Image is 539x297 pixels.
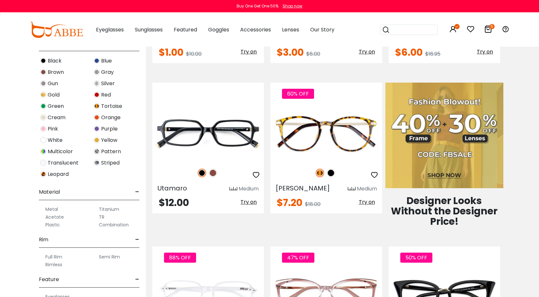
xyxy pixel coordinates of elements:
label: Rimless [45,261,62,268]
div: Medium [357,185,377,193]
img: Brown [209,169,217,177]
span: Try on [359,198,375,206]
span: Sunglasses [135,26,163,33]
label: Full Rim [45,253,62,261]
label: Semi Rim [99,253,120,261]
img: size ruler [348,187,356,191]
div: Shop now [283,3,302,9]
span: $1.00 [159,45,183,59]
span: Gray [101,68,114,76]
i: 5 [489,24,495,29]
button: Try on [357,198,377,206]
img: Green [40,103,46,109]
span: Red [101,91,111,99]
span: Striped [101,159,120,167]
button: Try on [239,48,259,56]
span: Silver [101,80,115,87]
span: Cream [48,114,65,121]
span: Tortoise [101,102,122,110]
span: Accessories [240,26,271,33]
span: Gun [48,80,58,87]
img: Gray [94,69,100,75]
span: Material [39,184,60,200]
span: - [135,232,139,247]
img: Brown [40,69,46,75]
img: Pattern [94,148,100,154]
span: Gold [48,91,60,99]
img: Black [40,58,46,64]
span: Try on [240,198,257,206]
span: [PERSON_NAME] [275,184,330,193]
span: $18.00 [305,200,321,208]
span: Rim [39,232,48,247]
img: size ruler [229,187,237,191]
span: Our Story [310,26,334,33]
label: TR [99,213,104,221]
span: 47% OFF [282,253,314,263]
span: Multicolor [48,148,73,155]
label: Acetate [45,213,64,221]
span: Yellow [101,136,117,144]
img: Translucent [40,160,46,166]
a: 5 [484,27,492,34]
button: Try on [357,48,377,56]
span: Black [48,57,62,65]
button: Try on [239,198,259,206]
img: Black Utamaro - TR ,Universal Bridge Fit [152,106,264,162]
img: Cream [40,114,46,120]
img: Gold [40,92,46,98]
span: Goggles [208,26,229,33]
span: Eyeglasses [96,26,124,33]
span: Orange [101,114,121,121]
div: Medium [239,185,259,193]
img: Tortoise [94,103,100,109]
img: Orange [94,114,100,120]
span: $7.20 [277,196,302,210]
span: 60% OFF [282,89,314,99]
img: Blue [94,58,100,64]
span: White [48,136,63,144]
span: Feature [39,272,59,287]
span: $10.00 [186,50,202,58]
span: Featured [174,26,197,33]
img: Black [327,169,335,177]
span: $6.00 [306,50,320,58]
img: Yellow [94,137,100,143]
img: Red [94,92,100,98]
span: Designer Looks Without the Designer Price! [391,194,498,228]
span: $3.00 [277,45,304,59]
span: 50% OFF [400,253,432,263]
button: Try on [475,48,495,56]
img: Fashion Blowout Sale [385,83,503,188]
img: abbeglasses.com [30,22,83,38]
span: $6.00 [395,45,423,59]
img: White [40,137,46,143]
img: Gun [40,80,46,86]
span: Pink [48,125,58,133]
span: Pattern [101,148,121,155]
img: Pink [40,126,46,132]
div: Buy One Get One 50% [237,3,278,9]
img: Multicolor [40,148,46,154]
span: - [135,184,139,200]
label: Plastic [45,221,60,229]
span: Brown [48,68,64,76]
a: Shop now [279,3,302,9]
label: Titanium [99,205,119,213]
img: Black [198,169,206,177]
span: Try on [359,48,375,55]
span: $12.00 [159,196,189,210]
span: Try on [240,48,257,55]
span: $16.95 [425,50,440,58]
span: - [135,272,139,287]
img: Tortoise Callie - Combination ,Universal Bridge Fit [270,106,382,162]
label: Combination [99,221,129,229]
span: Leopard [48,170,69,178]
span: Green [48,102,64,110]
img: Purple [94,126,100,132]
img: Tortoise [316,169,324,177]
span: Translucent [48,159,78,167]
label: Metal [45,205,58,213]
